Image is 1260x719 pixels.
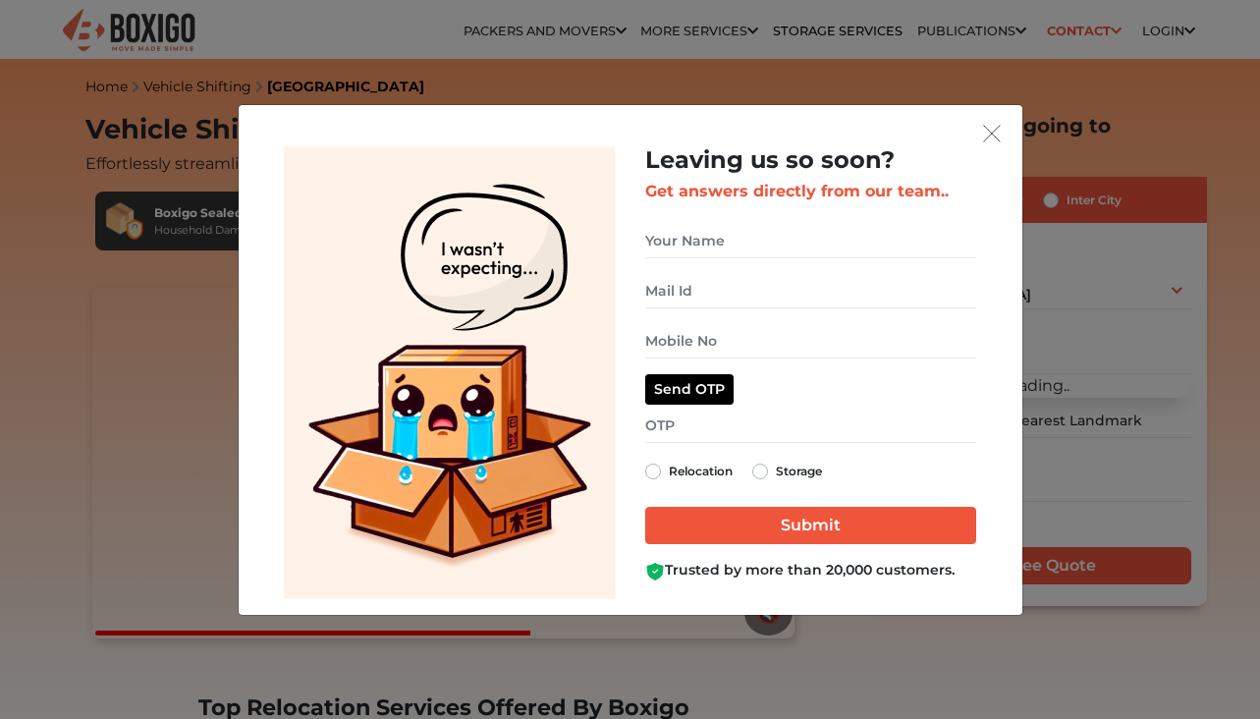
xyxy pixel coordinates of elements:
label: Storage [776,460,822,483]
input: Mobile No [645,324,976,359]
input: Your Name [645,224,976,258]
button: Send OTP [645,374,734,405]
h2: Leaving us so soon? [645,146,976,175]
input: Mail Id [645,274,976,308]
label: Relocation [669,460,733,483]
h3: Get answers directly from our team.. [645,182,976,200]
img: Boxigo Customer Shield [645,562,665,581]
img: exit [983,125,1001,142]
img: Lead Welcome Image [284,146,616,599]
input: OTP [645,409,976,443]
div: Trusted by more than 20,000 customers. [645,560,976,581]
input: Submit [645,507,976,544]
